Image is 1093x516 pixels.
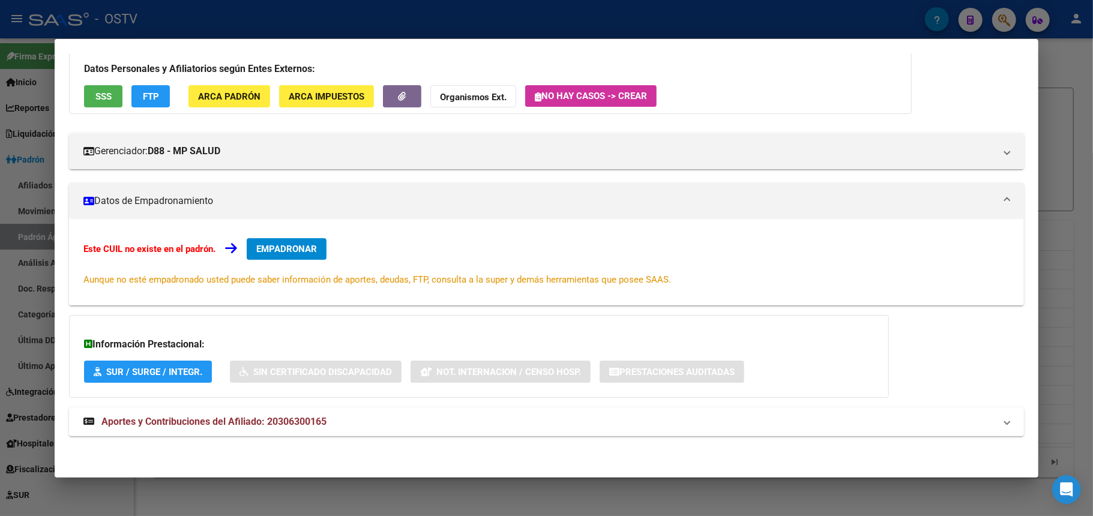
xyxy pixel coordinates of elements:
[188,85,270,107] button: ARCA Padrón
[411,361,591,383] button: Not. Internacion / Censo Hosp.
[619,367,735,377] span: Prestaciones Auditadas
[253,367,392,377] span: Sin Certificado Discapacidad
[148,144,220,158] strong: D88 - MP SALUD
[84,361,212,383] button: SUR / SURGE / INTEGR.
[95,91,112,102] span: SSS
[84,85,122,107] button: SSS
[600,361,744,383] button: Prestaciones Auditadas
[69,183,1024,219] mat-expansion-panel-header: Datos de Empadronamiento
[83,194,995,208] mat-panel-title: Datos de Empadronamiento
[430,85,516,107] button: Organismos Ext.
[256,244,317,254] span: EMPADRONAR
[440,92,507,103] strong: Organismos Ext.
[143,91,159,102] span: FTP
[131,85,170,107] button: FTP
[84,62,897,76] h3: Datos Personales y Afiliatorios según Entes Externos:
[247,238,327,260] button: EMPADRONAR
[106,367,202,377] span: SUR / SURGE / INTEGR.
[83,244,215,254] strong: Este CUIL no existe en el padrón.
[1052,475,1081,504] div: Open Intercom Messenger
[83,274,671,285] span: Aunque no esté empadronado usted puede saber información de aportes, deudas, FTP, consulta a la s...
[289,91,364,102] span: ARCA Impuestos
[279,85,374,107] button: ARCA Impuestos
[69,407,1024,436] mat-expansion-panel-header: Aportes y Contribuciones del Afiliado: 20306300165
[69,133,1024,169] mat-expansion-panel-header: Gerenciador:D88 - MP SALUD
[83,144,995,158] mat-panel-title: Gerenciador:
[230,361,402,383] button: Sin Certificado Discapacidad
[535,91,647,101] span: No hay casos -> Crear
[84,337,874,352] h3: Información Prestacional:
[436,367,581,377] span: Not. Internacion / Censo Hosp.
[69,219,1024,305] div: Datos de Empadronamiento
[525,85,657,107] button: No hay casos -> Crear
[101,416,327,427] span: Aportes y Contribuciones del Afiliado: 20306300165
[198,91,260,102] span: ARCA Padrón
